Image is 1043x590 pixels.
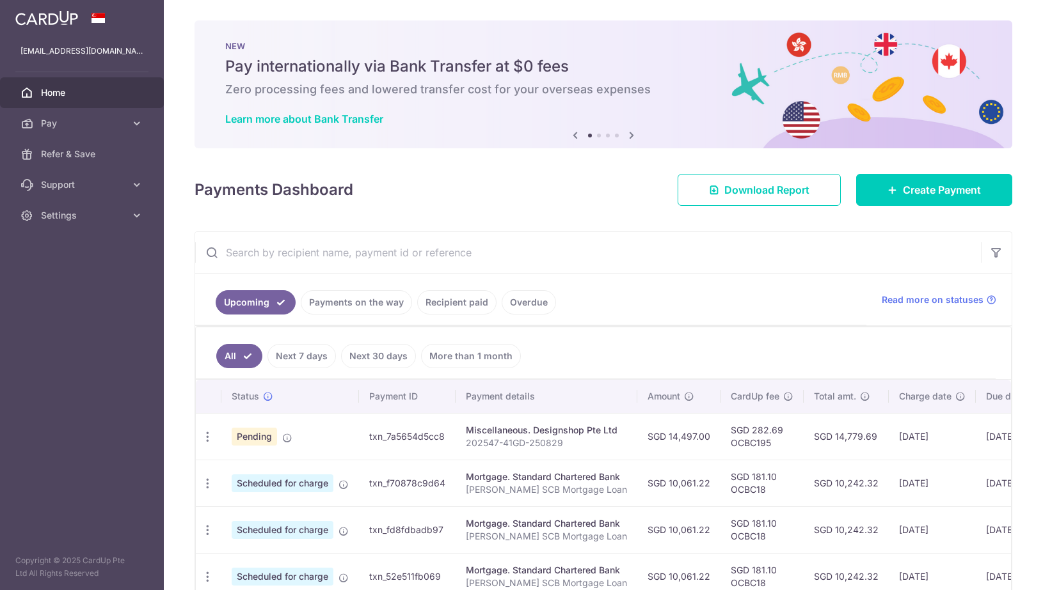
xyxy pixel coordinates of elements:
[267,344,336,368] a: Next 7 days
[195,20,1012,148] img: Bank transfer banner
[804,506,889,553] td: SGD 10,242.32
[466,437,627,449] p: 202547-41GD-250829
[232,568,333,586] span: Scheduled for charge
[195,232,981,273] input: Search by recipient name, payment id or reference
[986,390,1024,403] span: Due date
[882,293,983,306] span: Read more on statuses
[20,45,143,58] p: [EMAIL_ADDRESS][DOMAIN_NAME]
[678,174,841,206] a: Download Report
[637,506,721,553] td: SGD 10,061.22
[41,178,125,191] span: Support
[724,182,809,198] span: Download Report
[814,390,856,403] span: Total amt.
[359,380,456,413] th: Payment ID
[889,506,976,553] td: [DATE]
[456,380,637,413] th: Payment details
[721,413,804,460] td: SGD 282.69 OCBC195
[637,460,721,506] td: SGD 10,061.22
[41,117,125,130] span: Pay
[899,390,951,403] span: Charge date
[359,506,456,553] td: txn_fd8fdbadb97
[804,460,889,506] td: SGD 10,242.32
[889,413,976,460] td: [DATE]
[466,424,627,437] div: Miscellaneous. Designshop Pte Ltd
[804,413,889,460] td: SGD 14,779.69
[41,86,125,99] span: Home
[889,460,976,506] td: [DATE]
[225,41,982,51] p: NEW
[15,10,78,26] img: CardUp
[721,460,804,506] td: SGD 181.10 OCBC18
[216,290,296,314] a: Upcoming
[466,517,627,530] div: Mortgage. Standard Chartered Bank
[301,290,412,314] a: Payments on the way
[502,290,556,314] a: Overdue
[648,390,680,403] span: Amount
[225,82,982,97] h6: Zero processing fees and lowered transfer cost for your overseas expenses
[417,290,497,314] a: Recipient paid
[721,506,804,553] td: SGD 181.10 OCBC18
[903,182,981,198] span: Create Payment
[41,209,125,222] span: Settings
[466,530,627,543] p: [PERSON_NAME] SCB Mortgage Loan
[466,470,627,483] div: Mortgage. Standard Chartered Bank
[216,344,262,368] a: All
[341,344,416,368] a: Next 30 days
[359,413,456,460] td: txn_7a5654d5cc8
[466,577,627,589] p: [PERSON_NAME] SCB Mortgage Loan
[731,390,779,403] span: CardUp fee
[232,428,277,446] span: Pending
[637,413,721,460] td: SGD 14,497.00
[466,483,627,496] p: [PERSON_NAME] SCB Mortgage Loan
[421,344,521,368] a: More than 1 month
[882,293,996,306] a: Read more on statuses
[232,390,259,403] span: Status
[856,174,1012,206] a: Create Payment
[225,56,982,77] h5: Pay internationally via Bank Transfer at $0 fees
[232,521,333,539] span: Scheduled for charge
[359,460,456,506] td: txn_f70878c9d64
[232,474,333,492] span: Scheduled for charge
[466,564,627,577] div: Mortgage. Standard Chartered Bank
[195,178,353,201] h4: Payments Dashboard
[41,148,125,160] span: Refer & Save
[225,113,383,125] a: Learn more about Bank Transfer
